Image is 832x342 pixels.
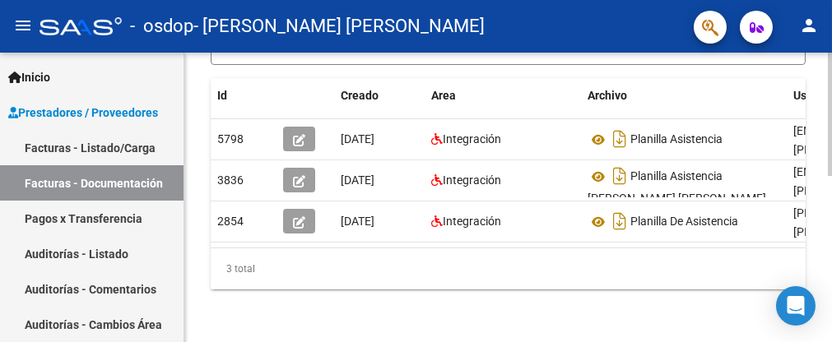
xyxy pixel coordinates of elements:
[8,68,50,86] span: Inicio
[217,173,244,187] span: 3836
[581,78,787,113] datatable-header-cell: Archivo
[630,133,723,146] span: Planilla Asistencia
[8,104,158,122] span: Prestadores / Proveedores
[609,163,630,189] i: Descargar documento
[211,78,277,113] datatable-header-cell: Id
[443,132,501,146] span: Integración
[341,132,374,146] span: [DATE]
[13,16,33,35] mat-icon: menu
[588,170,766,206] span: Planilla Asistencia [PERSON_NAME] [PERSON_NAME]
[217,132,244,146] span: 5798
[630,215,738,229] span: Planilla De Asistencia
[211,248,806,289] div: 3 total
[609,208,630,234] i: Descargar documento
[776,286,816,326] div: Open Intercom Messenger
[609,126,630,152] i: Descargar documento
[443,215,501,228] span: Integración
[334,78,425,113] datatable-header-cell: Creado
[130,8,193,44] span: - osdop
[431,89,456,102] span: Area
[588,89,627,102] span: Archivo
[341,89,379,102] span: Creado
[341,173,374,187] span: [DATE]
[425,78,581,113] datatable-header-cell: Area
[217,215,244,228] span: 2854
[799,16,819,35] mat-icon: person
[341,215,374,228] span: [DATE]
[443,173,501,187] span: Integración
[217,89,227,102] span: Id
[193,8,485,44] span: - [PERSON_NAME] [PERSON_NAME]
